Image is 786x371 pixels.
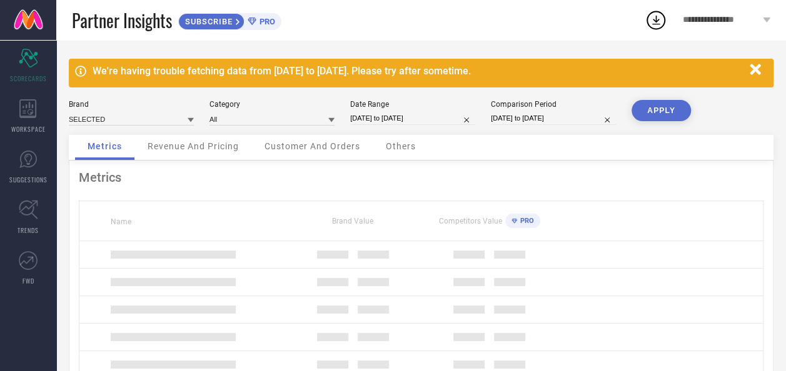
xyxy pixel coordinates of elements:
[386,141,416,151] span: Others
[148,141,239,151] span: Revenue And Pricing
[265,141,360,151] span: Customer And Orders
[10,74,47,83] span: SCORECARDS
[72,7,172,33] span: Partner Insights
[11,124,46,134] span: WORKSPACE
[491,112,616,125] input: Select comparison period
[178,10,281,30] a: SUBSCRIBEPRO
[256,17,275,26] span: PRO
[88,141,122,151] span: Metrics
[93,65,743,77] div: We're having trouble fetching data from [DATE] to [DATE]. Please try after sometime.
[491,100,616,109] div: Comparison Period
[645,9,667,31] div: Open download list
[23,276,34,285] span: FWD
[517,217,534,225] span: PRO
[9,175,48,184] span: SUGGESTIONS
[209,100,335,109] div: Category
[350,100,475,109] div: Date Range
[111,217,131,226] span: Name
[69,100,194,109] div: Brand
[350,112,475,125] input: Select date range
[18,225,39,235] span: TRENDS
[79,170,763,185] div: Metrics
[439,217,502,225] span: Competitors Value
[332,217,373,225] span: Brand Value
[179,17,236,26] span: SUBSCRIBE
[632,100,691,121] button: APPLY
